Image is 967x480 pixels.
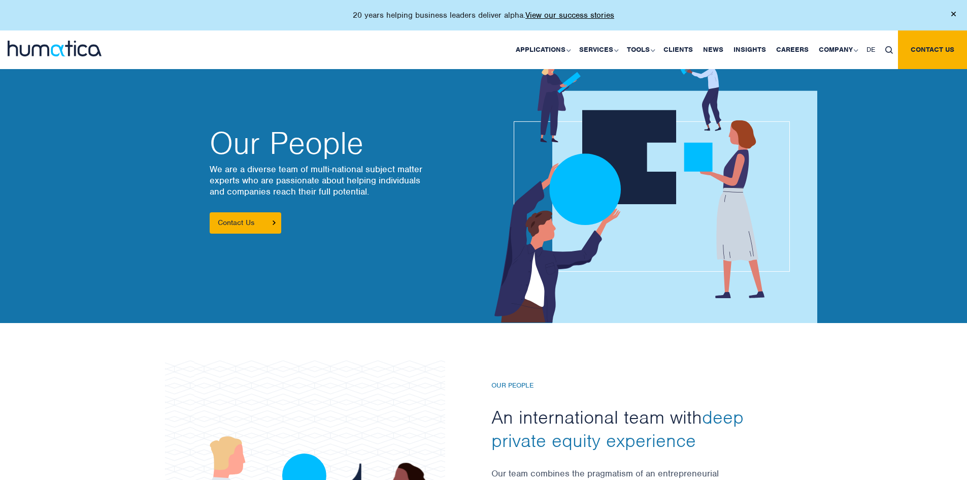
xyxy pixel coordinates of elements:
[622,30,658,69] a: Tools
[8,41,102,56] img: logo
[491,405,765,452] h2: An international team with
[491,405,744,452] span: deep private equity experience
[728,30,771,69] a: Insights
[885,46,893,54] img: search_icon
[491,381,765,390] h6: Our People
[511,30,574,69] a: Applications
[468,54,817,323] img: about_banner1
[574,30,622,69] a: Services
[525,10,614,20] a: View our success stories
[658,30,698,69] a: Clients
[861,30,880,69] a: DE
[210,128,474,158] h2: Our People
[898,30,967,69] a: Contact us
[273,220,276,225] img: arrowicon
[771,30,814,69] a: Careers
[866,45,875,54] span: DE
[698,30,728,69] a: News
[353,10,614,20] p: 20 years helping business leaders deliver alpha.
[210,164,474,197] p: We are a diverse team of multi-national subject matter experts who are passionate about helping i...
[210,212,281,234] a: Contact Us
[814,30,861,69] a: Company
